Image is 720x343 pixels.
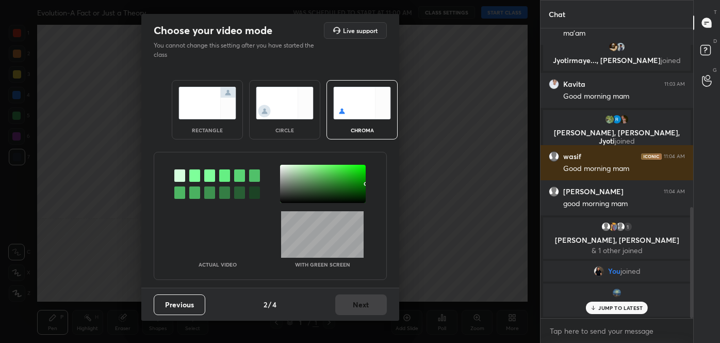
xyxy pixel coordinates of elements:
[341,128,383,133] div: chroma
[333,87,391,119] img: chromaScreenIcon.c19ab0a0.svg
[272,299,276,310] h4: 4
[541,28,693,318] div: grid
[713,37,717,45] p: D
[295,262,350,267] p: With green screen
[256,87,314,119] img: circleScreenIcon.acc0effb.svg
[598,305,643,311] p: JUMP TO LATEST
[178,87,236,119] img: normalScreenIcon.ae25ed63.svg
[714,8,717,16] p: T
[541,1,574,28] p: Chat
[264,128,305,133] div: circle
[154,294,205,315] button: Previous
[154,24,272,37] h2: Choose your video mode
[154,41,321,59] p: You cannot change this setting after you have started the class
[264,299,267,310] h4: 2
[199,262,237,267] p: Actual Video
[187,128,228,133] div: rectangle
[268,299,271,310] h4: /
[713,66,717,74] p: G
[343,27,378,34] h5: Live support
